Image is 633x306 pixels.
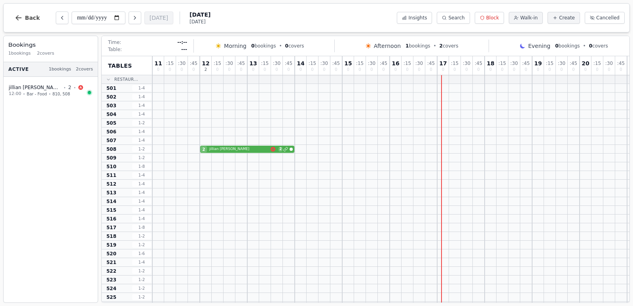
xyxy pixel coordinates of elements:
span: 1 [406,43,409,49]
button: Search [437,12,470,24]
button: Insights [397,12,432,24]
svg: Allergens: fish [271,147,275,152]
button: Cancelled [585,12,625,24]
span: Active [8,66,29,72]
span: 507 [106,137,116,144]
span: [DATE] [190,11,210,19]
span: 521 [106,259,116,266]
span: : 15 [546,61,553,66]
span: 1 - 2 [132,285,151,291]
span: : 15 [214,61,221,66]
span: 0 [370,68,373,72]
span: 525 [106,294,116,300]
span: 0 [589,43,592,49]
span: 1 - 2 [132,294,151,300]
span: 12 [202,61,209,66]
span: 518 [106,233,116,239]
span: 519 [106,242,116,248]
span: 522 [106,268,116,274]
span: Morning [224,42,246,50]
span: 0 [358,68,361,72]
span: 515 [106,207,116,213]
span: 517 [106,224,116,231]
span: jillian [PERSON_NAME] [209,146,269,152]
span: Time: [108,39,121,46]
span: : 45 [190,61,197,66]
span: Cancelled [596,15,620,21]
span: : 30 [273,61,280,66]
span: 0 [525,68,527,72]
span: 513 [106,190,116,196]
span: 1 - 4 [132,137,151,143]
span: 1 - 4 [132,94,151,100]
span: 508 [106,146,116,152]
span: : 30 [226,61,233,66]
span: 1 - 4 [132,198,151,204]
span: Table: [108,46,122,53]
span: --:-- [177,39,187,46]
span: : 30 [605,61,613,66]
span: Bar - Food [27,91,47,97]
span: : 15 [404,61,411,66]
span: 1 - 4 [132,207,151,213]
span: 503 [106,103,116,109]
span: : 15 [593,61,601,66]
span: : 45 [570,61,577,66]
button: Back [8,8,46,27]
span: 0 [596,68,598,72]
span: 514 [106,198,116,205]
span: 19 [534,61,542,66]
span: 0 [251,43,254,49]
span: 0 [418,68,420,72]
span: Block [486,15,499,21]
span: 0 [335,68,337,72]
span: 1 - 4 [132,181,151,187]
span: Evening [528,42,550,50]
span: 511 [106,172,116,179]
span: : 30 [178,61,186,66]
span: 510 [106,163,116,170]
span: 12:00 [9,91,21,97]
span: 0 [453,68,456,72]
span: 523 [106,277,116,283]
svg: Allergens: fish [78,85,83,90]
span: 1 - 2 [132,146,151,152]
span: 1 - 2 [132,120,151,126]
span: : 15 [451,61,459,66]
span: [DATE] [190,19,210,25]
span: 0 [382,68,385,72]
span: 2 [68,84,71,91]
span: • [49,91,51,97]
span: • [583,43,586,49]
span: 502 [106,94,116,100]
span: 1 - 4 [132,103,151,108]
span: 1 - 6 [132,251,151,257]
span: : 45 [427,61,435,66]
span: 11 [154,61,162,66]
span: 0 [299,68,302,72]
span: 1 - 4 [132,216,151,222]
span: Search [448,15,464,21]
span: : 15 [261,61,269,66]
span: 1 - 2 [132,155,151,161]
span: : 15 [498,61,506,66]
span: 0 [442,68,444,72]
span: 1 - 4 [132,259,151,265]
span: : 30 [558,61,565,66]
span: : 45 [522,61,530,66]
span: 0 [169,68,171,72]
span: covers [589,43,608,49]
span: Back [25,15,40,21]
span: 0 [240,68,242,72]
span: 1 - 4 [132,172,151,178]
span: 1 - 2 [132,233,151,239]
span: 0 [263,68,266,72]
span: covers [440,43,459,49]
span: 0 [406,68,408,72]
span: 0 [477,68,479,72]
span: jillian [PERSON_NAME] [9,84,61,91]
span: 20 [582,61,589,66]
button: Next day [129,11,141,24]
span: • [434,43,436,49]
span: : 30 [415,61,423,66]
